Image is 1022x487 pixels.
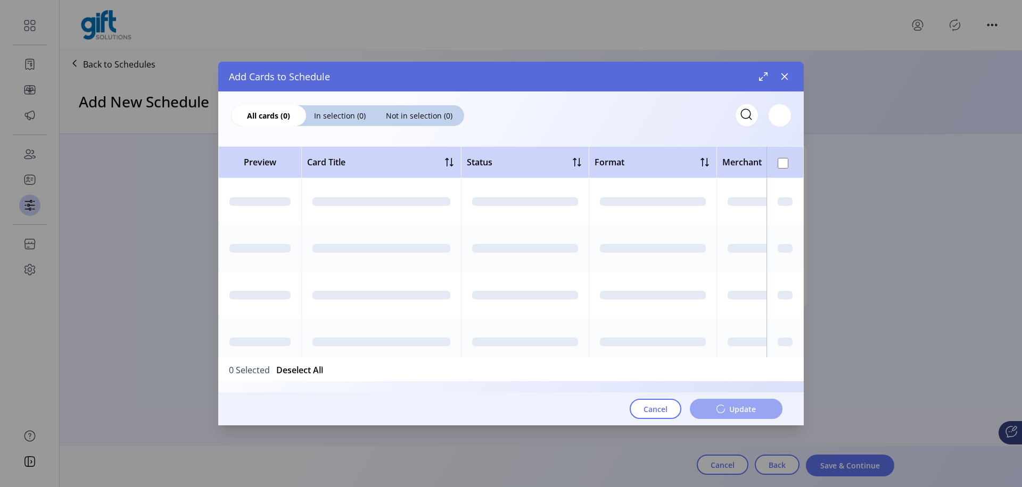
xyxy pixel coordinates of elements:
div: Status [467,156,492,169]
span: Preview [224,156,296,169]
span: Not in selection (0) [374,110,464,121]
span: Card Title [307,156,345,169]
span: Format [595,156,624,169]
span: All cards (0) [231,110,306,121]
button: Maximize [755,68,772,85]
button: Deselect All [276,364,323,376]
div: All cards (0) [231,105,306,126]
span: In selection (0) [306,110,374,121]
span: Merchant [722,156,762,169]
span: Add Cards to Schedule [229,70,330,84]
div: Not in selection (0) [374,105,464,126]
button: Filter Button [769,104,791,127]
span: Cancel [644,404,667,415]
div: In selection (0) [306,105,374,126]
button: Cancel [630,399,681,419]
span: 0 Selected [229,364,270,375]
